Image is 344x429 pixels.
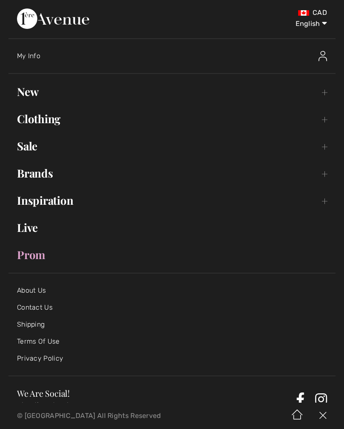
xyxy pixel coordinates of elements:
a: Sale [8,137,336,155]
p: #boutique1ereAvenue [17,401,293,409]
a: Shipping [17,320,45,328]
a: Prom [8,246,336,264]
img: My Info [319,51,327,61]
a: Live [8,218,336,237]
a: Instagram [315,392,327,406]
a: Privacy Policy [17,354,63,362]
div: CAD [203,8,327,17]
p: © [GEOGRAPHIC_DATA] All Rights Reserved [17,413,203,419]
a: Contact Us [17,303,53,311]
a: New [8,82,336,101]
img: 1ère Avenue [17,8,89,29]
a: Clothing [8,110,336,128]
a: Inspiration [8,191,336,210]
a: My InfoMy Info [17,42,336,70]
img: Home [285,403,310,429]
span: My Info [17,52,40,60]
h3: We Are Social! [17,389,293,398]
a: Brands [8,164,336,183]
a: Facebook [296,392,305,406]
img: X [310,403,336,429]
a: About Us [17,286,46,294]
a: Terms Of Use [17,337,60,345]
